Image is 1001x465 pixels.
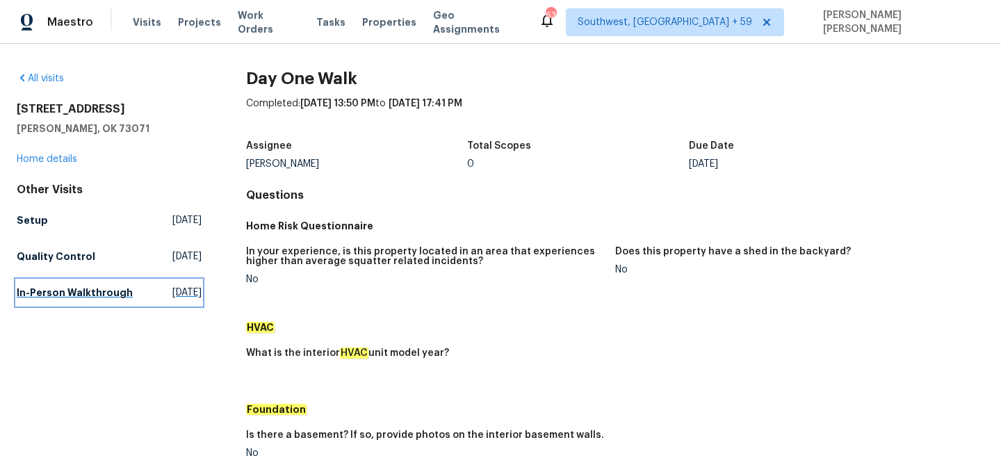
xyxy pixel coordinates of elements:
[246,72,984,85] h2: Day One Walk
[246,448,604,458] div: No
[246,219,984,233] h5: Home Risk Questionnaire
[133,15,161,29] span: Visits
[389,99,462,108] span: [DATE] 17:41 PM
[246,247,604,266] h5: In your experience, is this property located in an area that experiences higher than average squa...
[246,430,604,440] h5: Is there a basement? If so, provide photos on the interior basement walls.
[246,141,292,151] h5: Assignee
[246,322,275,333] em: HVAC
[689,141,734,151] h5: Due Date
[17,74,64,83] a: All visits
[246,275,604,284] div: No
[17,244,202,269] a: Quality Control[DATE]
[246,404,307,415] em: Foundation
[47,15,93,29] span: Maestro
[546,8,555,22] div: 631
[340,348,368,359] em: HVAC
[238,8,300,36] span: Work Orders
[689,159,911,169] div: [DATE]
[17,250,95,263] h5: Quality Control
[246,188,984,202] h4: Questions
[246,97,984,133] div: Completed: to
[615,265,973,275] div: No
[433,8,522,36] span: Geo Assignments
[467,141,531,151] h5: Total Scopes
[300,99,375,108] span: [DATE] 13:50 PM
[578,15,752,29] span: Southwest, [GEOGRAPHIC_DATA] + 59
[615,247,851,256] h5: Does this property have a shed in the backyard?
[246,159,468,169] div: [PERSON_NAME]
[17,102,202,116] h2: [STREET_ADDRESS]
[17,122,202,136] h5: [PERSON_NAME], OK 73071
[17,208,202,233] a: Setup[DATE]
[172,286,202,300] span: [DATE]
[17,183,202,197] div: Other Visits
[17,280,202,305] a: In-Person Walkthrough[DATE]
[467,159,689,169] div: 0
[17,154,77,164] a: Home details
[17,286,133,300] h5: In-Person Walkthrough
[246,348,449,358] h5: What is the interior unit model year?
[316,17,345,27] span: Tasks
[172,250,202,263] span: [DATE]
[362,15,416,29] span: Properties
[17,213,48,227] h5: Setup
[817,8,980,36] span: [PERSON_NAME] [PERSON_NAME]
[172,213,202,227] span: [DATE]
[178,15,221,29] span: Projects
